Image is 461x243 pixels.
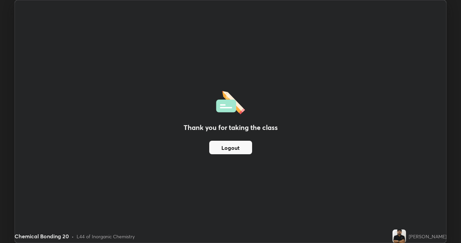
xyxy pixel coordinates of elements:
button: Logout [209,141,252,154]
div: [PERSON_NAME] [409,233,446,240]
div: L44 of Inorganic Chemistry [77,233,135,240]
img: offlineFeedback.1438e8b3.svg [216,89,245,114]
img: d32c70f87a0b4f19b114348ebca7561d.jpg [392,230,406,243]
div: • [72,233,74,240]
h2: Thank you for taking the class [184,123,278,133]
div: Chemical Bonding 20 [15,232,69,240]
